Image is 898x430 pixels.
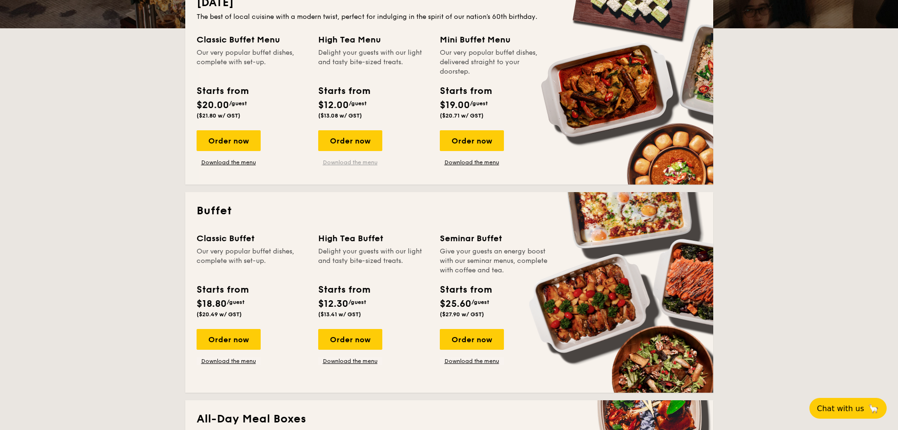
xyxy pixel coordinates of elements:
div: Starts from [197,84,248,98]
a: Download the menu [197,357,261,365]
a: Download the menu [440,357,504,365]
span: /guest [229,100,247,107]
div: Starts from [440,283,491,297]
a: Download the menu [318,159,382,166]
div: High Tea Buffet [318,232,428,245]
div: Classic Buffet Menu [197,33,307,46]
div: Our very popular buffet dishes, delivered straight to your doorstep. [440,48,550,76]
div: Our very popular buffet dishes, complete with set-up. [197,48,307,76]
div: Starts from [440,84,491,98]
div: Delight your guests with our light and tasty bite-sized treats. [318,48,428,76]
div: Order now [318,329,382,350]
a: Download the menu [318,357,382,365]
div: Delight your guests with our light and tasty bite-sized treats. [318,247,428,275]
div: Give your guests an energy boost with our seminar menus, complete with coffee and tea. [440,247,550,275]
div: Starts from [318,283,370,297]
div: Classic Buffet [197,232,307,245]
span: Chat with us [817,404,864,413]
div: High Tea Menu [318,33,428,46]
span: $18.80 [197,298,227,310]
span: ($13.08 w/ GST) [318,112,362,119]
div: Our very popular buffet dishes, complete with set-up. [197,247,307,275]
div: Order now [197,329,261,350]
span: $12.30 [318,298,348,310]
div: Order now [318,130,382,151]
span: $20.00 [197,100,229,111]
div: Order now [440,329,504,350]
div: Order now [440,130,504,151]
div: Order now [197,130,261,151]
h2: Buffet [197,203,702,219]
a: Download the menu [197,159,261,166]
button: Chat with us🦙 [809,398,887,419]
span: 🦙 [868,403,879,414]
h2: All-Day Meal Boxes [197,412,702,427]
span: $25.60 [440,298,471,310]
span: $12.00 [318,100,349,111]
span: ($27.90 w/ GST) [440,311,484,318]
span: $19.00 [440,100,470,111]
span: ($13.41 w/ GST) [318,311,361,318]
span: /guest [349,100,367,107]
div: Seminar Buffet [440,232,550,245]
span: /guest [227,299,245,305]
a: Download the menu [440,159,504,166]
span: ($21.80 w/ GST) [197,112,240,119]
div: Mini Buffet Menu [440,33,550,46]
div: Starts from [197,283,248,297]
span: /guest [348,299,366,305]
span: /guest [471,299,489,305]
div: Starts from [318,84,370,98]
span: ($20.49 w/ GST) [197,311,242,318]
div: The best of local cuisine with a modern twist, perfect for indulging in the spirit of our nation’... [197,12,702,22]
span: ($20.71 w/ GST) [440,112,484,119]
span: /guest [470,100,488,107]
